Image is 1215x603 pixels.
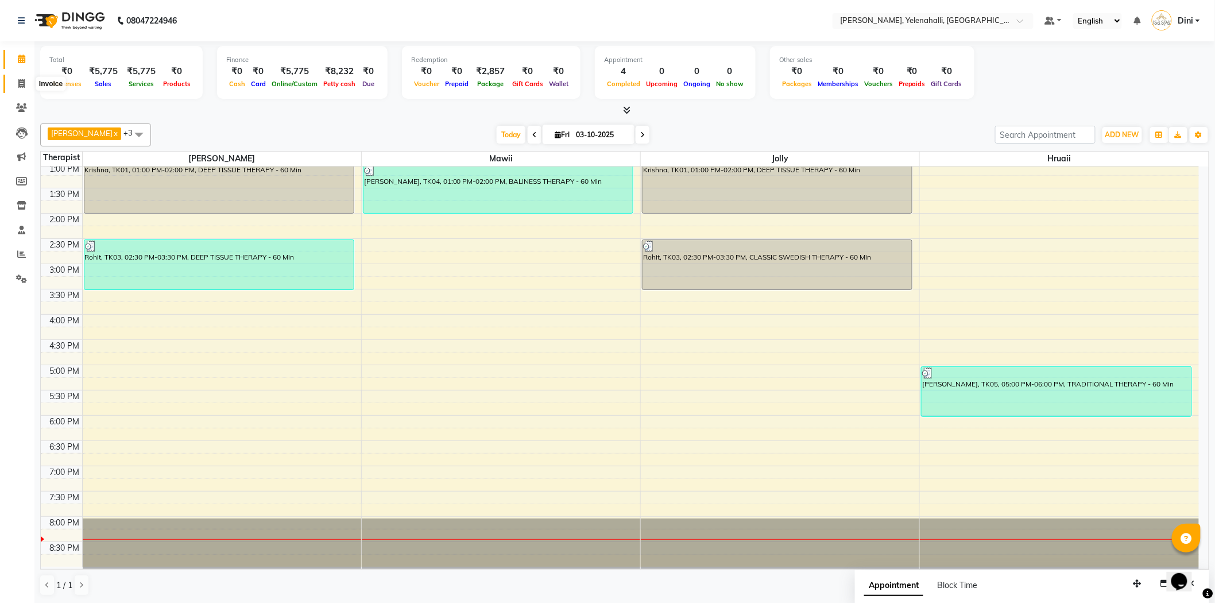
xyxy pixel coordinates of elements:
div: 8:30 PM [48,542,82,554]
div: ₹0 [509,65,546,78]
span: Completed [604,80,643,88]
input: 2025-10-03 [572,126,630,144]
div: Rohit, TK03, 02:30 PM-03:30 PM, DEEP TISSUE THERAPY - 60 Min [84,240,354,289]
div: ₹5,775 [269,65,320,78]
div: Redemption [411,55,571,65]
span: Packages [779,80,815,88]
div: 3:00 PM [48,264,82,276]
div: 0 [643,65,680,78]
a: x [113,129,118,138]
div: Total [49,55,194,65]
iframe: chat widget [1167,557,1204,592]
button: ADD NEW [1102,127,1142,143]
div: Krishna, TK01, 01:00 PM-02:00 PM, DEEP TISSUE THERAPY - 60 Min [84,164,354,213]
div: [PERSON_NAME], TK04, 01:00 PM-02:00 PM, BALINESS THERAPY - 60 Min [363,164,633,213]
div: ₹8,232 [320,65,358,78]
div: ₹0 [861,65,896,78]
span: Appointment [864,575,923,596]
img: logo [29,5,108,37]
span: Dini [1178,15,1193,27]
span: 1 / 1 [56,579,72,592]
span: Services [126,80,157,88]
div: ₹0 [358,65,378,78]
div: 0 [713,65,746,78]
div: Rohit, TK03, 02:30 PM-03:30 PM, CLASSIC SWEDISH THERAPY - 60 Min [643,240,912,289]
span: Mawii [362,152,640,166]
span: Petty cash [320,80,358,88]
span: Upcoming [643,80,680,88]
div: ₹0 [160,65,194,78]
span: Gift Cards [509,80,546,88]
span: +3 [123,128,141,137]
span: Sales [92,80,115,88]
div: [PERSON_NAME], TK05, 05:00 PM-06:00 PM, TRADITIONAL THERAPY - 60 Min [922,367,1191,416]
span: Gift Cards [928,80,965,88]
span: No show [713,80,746,88]
div: ₹0 [779,65,815,78]
div: 4 [604,65,643,78]
span: Wallet [546,80,571,88]
div: ₹0 [411,65,442,78]
div: ₹0 [896,65,928,78]
input: Search Appointment [995,126,1096,144]
span: Ongoing [680,80,713,88]
div: ₹0 [442,65,471,78]
div: ₹0 [226,65,248,78]
span: Package [474,80,506,88]
span: Products [160,80,194,88]
div: ₹0 [815,65,861,78]
div: ₹0 [248,65,269,78]
span: [PERSON_NAME] [51,129,113,138]
div: Invoice [36,77,65,91]
div: Other sales [779,55,965,65]
div: Therapist [41,152,82,164]
div: 5:30 PM [48,391,82,403]
div: 4:00 PM [48,315,82,327]
b: 08047224946 [126,5,177,37]
div: 1:00 PM [48,163,82,175]
span: Hruaii [920,152,1199,166]
div: 7:00 PM [48,466,82,478]
div: ₹2,857 [471,65,509,78]
div: 5:00 PM [48,365,82,377]
div: ₹0 [49,65,84,78]
span: Fri [552,130,572,139]
span: [PERSON_NAME] [83,152,361,166]
span: Jolly [641,152,919,166]
span: Prepaids [896,80,928,88]
div: ₹0 [546,65,571,78]
span: Vouchers [861,80,896,88]
span: Block Time [937,580,977,590]
div: 6:00 PM [48,416,82,428]
span: Voucher [411,80,442,88]
div: 6:30 PM [48,441,82,453]
span: Cash [226,80,248,88]
div: Appointment [604,55,746,65]
span: Card [248,80,269,88]
div: Krishna, TK01, 01:00 PM-02:00 PM, DEEP TISSUE THERAPY - 60 Min [643,164,912,213]
div: 7:30 PM [48,492,82,504]
img: Dini [1152,10,1172,30]
span: Memberships [815,80,861,88]
span: ADD NEW [1105,130,1139,139]
div: ₹5,775 [84,65,122,78]
span: Prepaid [442,80,471,88]
div: ₹5,775 [122,65,160,78]
div: 4:30 PM [48,340,82,352]
div: 3:30 PM [48,289,82,301]
div: 2:00 PM [48,214,82,226]
div: 8:00 PM [48,517,82,529]
span: Today [497,126,525,144]
div: 2:30 PM [48,239,82,251]
div: Finance [226,55,378,65]
div: 1:30 PM [48,188,82,200]
div: ₹0 [928,65,965,78]
div: 0 [680,65,713,78]
span: Online/Custom [269,80,320,88]
span: Due [359,80,377,88]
